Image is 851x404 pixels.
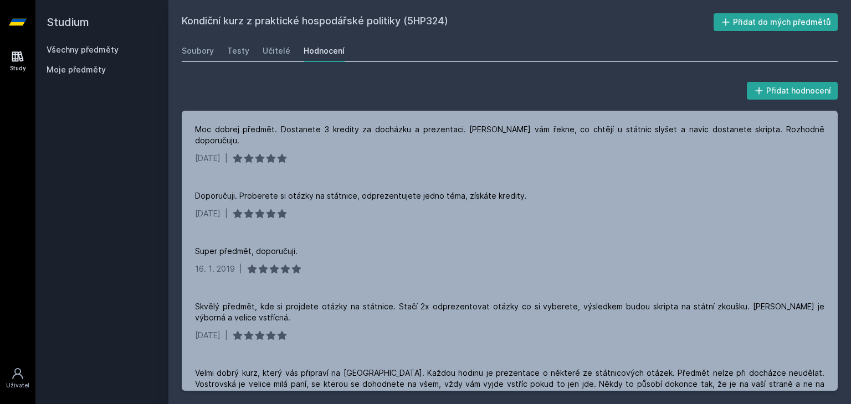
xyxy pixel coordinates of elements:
[225,208,228,219] div: |
[47,45,119,54] a: Všechny předměty
[47,64,106,75] span: Moje předměty
[195,301,824,323] div: Skvělý předmět, kde si projdete otázky na státnice. Stačí 2x odprezentovat otázky co si vyberete,...
[714,13,838,31] button: Přidat do mých předmětů
[747,82,838,100] button: Přidat hodnocení
[225,330,228,341] div: |
[195,190,527,201] div: Doporučuji. Proberete si otázky na státnice, odprezentujete jedno téma, získáte kredity.
[182,13,714,31] h2: Kondiční kurz z praktické hospodářské politiky (5HP324)
[227,40,249,62] a: Testy
[6,381,29,390] div: Uživatel
[239,263,242,274] div: |
[195,208,221,219] div: [DATE]
[195,124,824,146] div: Moc dobrej předmět. Dostanete 3 kredity za docházku a prezentaci. [PERSON_NAME] vám řekne, co cht...
[263,40,290,62] a: Učitelé
[182,40,214,62] a: Soubory
[304,45,345,56] div: Hodnocení
[263,45,290,56] div: Učitelé
[2,44,33,78] a: Study
[182,45,214,56] div: Soubory
[227,45,249,56] div: Testy
[304,40,345,62] a: Hodnocení
[195,246,298,257] div: Super předmět, doporučuji.
[195,153,221,164] div: [DATE]
[2,361,33,395] a: Uživatel
[10,64,26,72] div: Study
[195,330,221,341] div: [DATE]
[225,153,228,164] div: |
[195,263,235,274] div: 16. 1. 2019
